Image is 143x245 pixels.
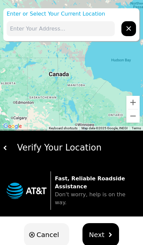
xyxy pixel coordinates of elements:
img: chevron [108,232,112,237]
button: Zoom in [126,96,140,109]
button: Keyboard shortcuts [49,126,77,131]
button: Zoom out [126,109,140,123]
img: white carat left [3,146,8,150]
img: trx now logo [7,183,47,199]
button: chevron forward outline [121,21,136,36]
span: Next [89,230,105,240]
span: Cancel [37,230,59,240]
a: Open this area in Google Maps (opens a new window) [2,122,24,131]
p: Enter or Select Your Current Location [3,10,139,18]
input: Enter Your Address... [7,21,115,36]
strong: Fast, Reliable Roadside Assistance [55,175,125,190]
span: Map data ©2025 Google, INEGI [81,126,128,130]
span: Don't worry, help is on the way. [55,191,125,206]
a: Terms [132,126,141,130]
img: Google [2,122,24,131]
div: Verify Your Location [8,141,140,154]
